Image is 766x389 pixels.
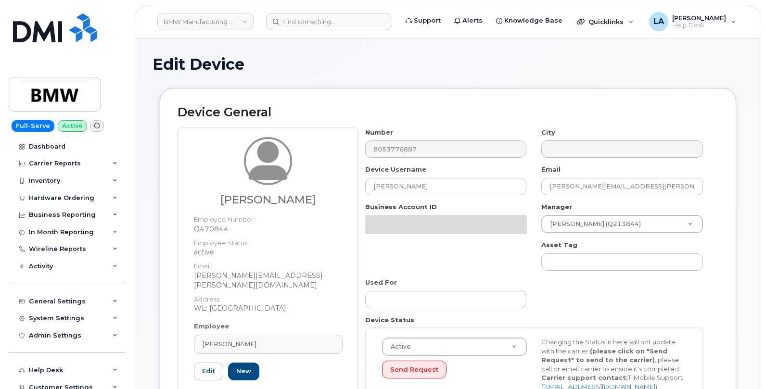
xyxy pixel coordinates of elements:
a: Active [383,338,526,355]
span: [PERSON_NAME] [202,339,256,349]
dd: Q470844 [194,224,343,234]
dt: Employee Number: [194,210,343,224]
label: Device Status [365,315,414,325]
dd: WL: [GEOGRAPHIC_DATA] [194,303,343,313]
a: [PERSON_NAME] [194,335,343,354]
label: Asset Tag [541,240,577,250]
a: New [228,363,259,380]
strong: (please click on "Send Request" to send to the carrier) [541,347,667,364]
dd: active [194,247,343,257]
dd: [PERSON_NAME][EMAIL_ADDRESS][PERSON_NAME][DOMAIN_NAME] [194,271,343,290]
a: Edit [194,363,223,380]
h1: Edit Device [153,56,743,73]
label: Used For [365,278,397,287]
button: Send Request [382,361,447,378]
label: Number [365,128,393,137]
label: Email [541,165,561,174]
dt: Employee Status: [194,234,343,248]
label: City [541,128,555,137]
a: [PERSON_NAME] (Q213844) [542,215,702,233]
strong: Carrier support contact: [541,374,628,381]
h2: Device General [178,106,718,119]
dt: Address: [194,290,343,304]
label: Employee [194,322,229,331]
h3: [PERSON_NAME] [194,194,343,206]
label: Manager [541,202,572,212]
label: Device Username [365,165,426,174]
span: [PERSON_NAME] (Q213844) [544,220,641,228]
label: Business Account ID [365,202,437,212]
dt: Email: [194,257,343,271]
span: Active [385,342,411,351]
